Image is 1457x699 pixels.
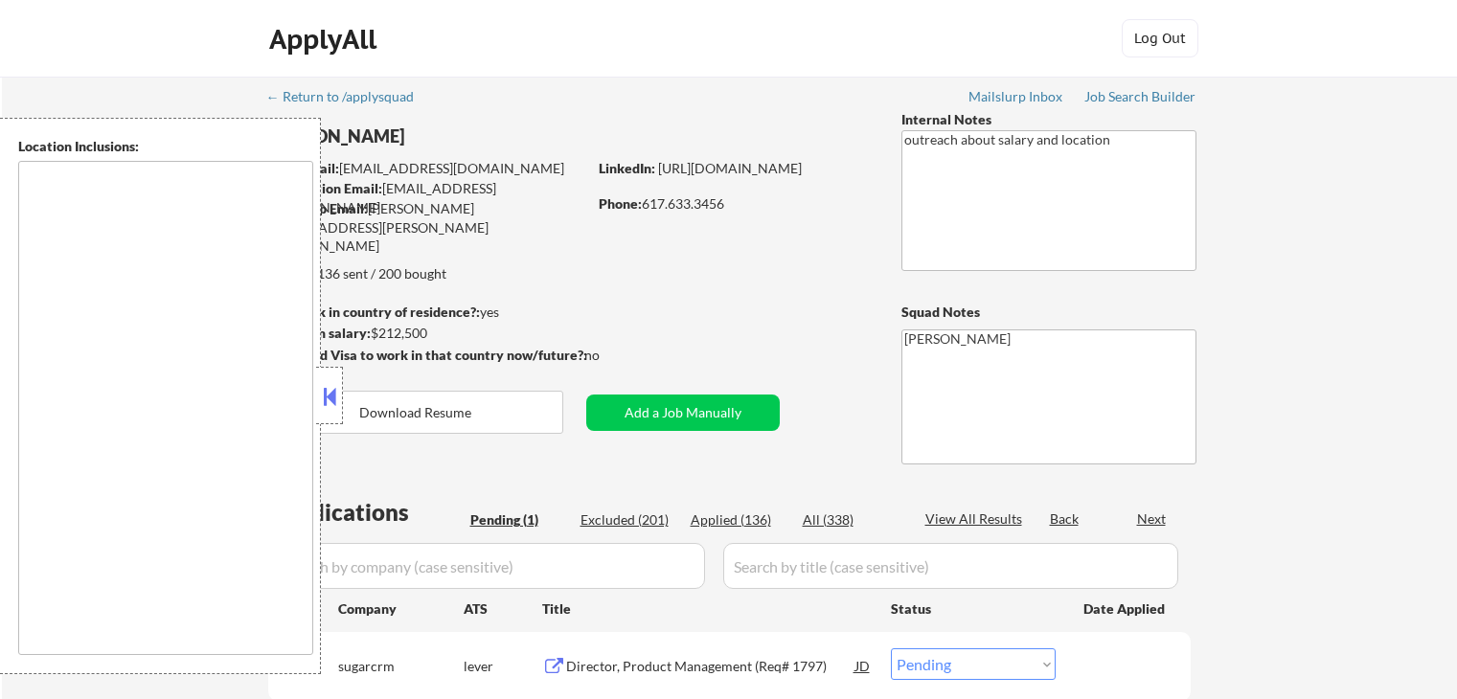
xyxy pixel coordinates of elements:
[268,124,662,148] div: [PERSON_NAME]
[267,303,581,322] div: yes
[267,304,480,320] strong: Can work in country of residence?:
[584,346,639,365] div: no
[338,599,464,619] div: Company
[925,509,1028,529] div: View All Results
[464,599,542,619] div: ATS
[267,264,586,283] div: 136 sent / 200 bought
[968,89,1064,108] a: Mailslurp Inbox
[464,657,542,676] div: lever
[269,179,586,216] div: [EMAIL_ADDRESS][DOMAIN_NAME]
[274,543,705,589] input: Search by company (case sensitive)
[18,137,313,156] div: Location Inclusions:
[470,510,566,530] div: Pending (1)
[274,501,464,524] div: Applications
[599,195,642,212] strong: Phone:
[581,510,676,530] div: Excluded (201)
[901,110,1196,129] div: Internal Notes
[566,657,855,676] div: Director, Product Management (Req# 1797)
[268,347,587,363] strong: Will need Visa to work in that country now/future?:
[658,160,802,176] a: [URL][DOMAIN_NAME]
[803,510,899,530] div: All (338)
[267,324,586,343] div: $212,500
[269,23,382,56] div: ApplyAll
[269,159,586,178] div: [EMAIL_ADDRESS][DOMAIN_NAME]
[266,90,432,103] div: ← Return to /applysquad
[1122,19,1198,57] button: Log Out
[723,543,1178,589] input: Search by title (case sensitive)
[854,648,873,683] div: JD
[968,90,1064,103] div: Mailslurp Inbox
[1083,599,1168,619] div: Date Applied
[1050,509,1081,529] div: Back
[268,391,563,434] button: Download Resume
[1084,90,1196,103] div: Job Search Builder
[901,303,1196,322] div: Squad Notes
[599,160,655,176] strong: LinkedIn:
[1137,509,1168,529] div: Next
[266,89,432,108] a: ← Return to /applysquad
[691,510,786,530] div: Applied (136)
[542,599,873,619] div: Title
[586,395,780,431] button: Add a Job Manually
[599,194,870,214] div: 617.633.3456
[891,591,1056,625] div: Status
[268,199,586,256] div: [PERSON_NAME][EMAIL_ADDRESS][PERSON_NAME][DOMAIN_NAME]
[338,657,464,676] div: sugarcrm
